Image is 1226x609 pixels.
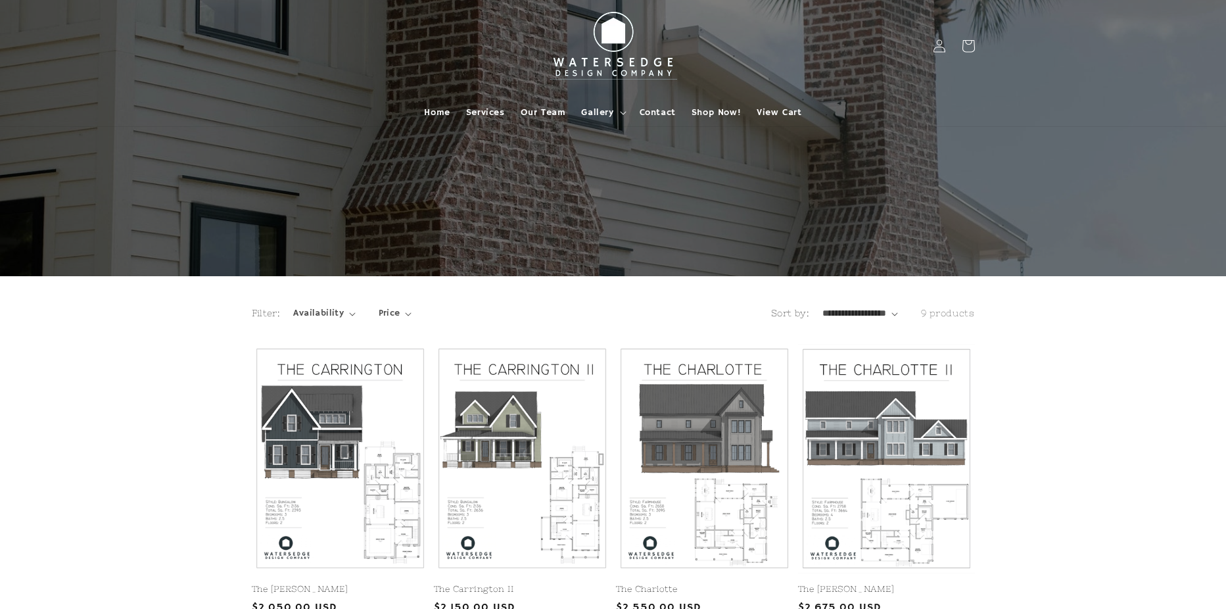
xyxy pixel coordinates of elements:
span: Contact [640,107,676,118]
a: The Charlotte [616,584,793,595]
a: Our Team [513,99,574,126]
a: View Cart [749,99,809,126]
a: Services [458,99,513,126]
summary: Gallery [573,99,631,126]
span: Shop Now! [692,107,741,118]
img: Watersedge Design Co [541,5,686,87]
span: View Cart [757,107,801,118]
a: The Carrington II [434,584,611,595]
span: Home [424,107,450,118]
label: Sort by: [771,308,809,318]
span: Our Team [521,107,566,118]
span: Gallery [581,107,613,118]
summary: Price [379,306,412,320]
a: The [PERSON_NAME] [798,584,975,595]
summary: Availability (0 selected) [293,306,355,320]
a: Contact [632,99,684,126]
h2: Filter: [252,306,281,320]
span: Availability [293,306,344,320]
a: Home [416,99,458,126]
span: Services [466,107,505,118]
span: 9 products [921,308,975,318]
span: Price [379,306,400,320]
a: The [PERSON_NAME] [252,584,429,595]
a: Shop Now! [684,99,749,126]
